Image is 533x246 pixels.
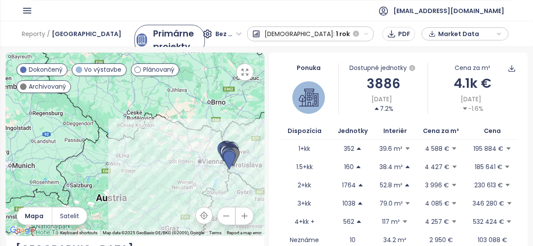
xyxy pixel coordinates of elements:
p: 352 [344,144,354,153]
span: [DATE] [372,94,392,104]
button: Satelit [52,207,87,225]
p: 230 613 € [474,180,503,190]
th: Jednotky [330,123,375,140]
span: caret-up [374,106,380,112]
p: 532 424 € [473,217,504,226]
a: Terms (opens in new tab) [210,230,222,235]
th: Cena za m² [415,123,468,140]
p: 79.0 m² [379,199,403,208]
button: Keyboard shortcuts [60,230,98,236]
span: caret-up [356,146,362,152]
span: caret-down [451,200,457,206]
button: Mapa [17,207,52,225]
div: -1.6% [462,104,483,113]
a: Open this area in Google Maps (opens a new window) [8,225,37,236]
img: Google [8,225,37,236]
span: caret-down [462,106,468,112]
p: 4 085 € [425,199,449,208]
span: Bez DPH [216,27,242,40]
span: PDF [398,29,410,39]
div: 4.1k € [428,73,517,93]
span: caret-down [405,200,411,206]
span: [DEMOGRAPHIC_DATA]: [265,26,335,42]
span: Vo výstavbe [84,65,122,74]
span: caret-down [405,146,411,152]
span: caret-down [506,219,512,225]
div: 3886 [339,73,428,94]
span: [EMAIL_ADDRESS][DOMAIN_NAME] [393,0,504,21]
div: Primárne projekty [153,27,197,53]
p: 1038 [342,199,355,208]
div: Cena za m² [455,63,490,73]
div: Dostupné jednotky [339,63,428,73]
p: 39.6 m² [380,144,403,153]
span: Reporty [22,26,45,42]
span: caret-down [402,219,408,225]
span: [DATE] [461,94,481,104]
div: Ponuka [279,63,339,73]
span: caret-down [451,146,457,152]
th: Cena [468,123,517,140]
span: Plánovaný [143,65,174,74]
span: caret-up [355,164,362,170]
p: 10 [350,235,355,245]
span: Mapa [25,211,44,221]
span: Satelit [60,211,79,221]
span: caret-down [452,164,458,170]
p: 195 884 € [474,144,504,153]
p: 52.8 m² [380,180,402,190]
span: [GEOGRAPHIC_DATA] [52,26,121,42]
th: Interiér [376,123,415,140]
td: 2+kk [279,176,330,194]
span: caret-down [504,164,510,170]
p: 346 280 € [473,199,505,208]
p: 562 [343,217,354,226]
p: 185 641 € [475,162,503,172]
td: 4+kk + [279,213,330,231]
p: 160 [344,162,354,172]
span: caret-up [357,200,363,206]
span: caret-down [506,146,512,152]
div: button [426,27,504,40]
span: caret-down [506,200,513,206]
span: caret-up [405,164,411,170]
p: 3 996 € [426,180,449,190]
span: Dokončený [29,65,63,74]
span: Archivovaný [29,82,66,91]
td: 3+kk [279,194,330,213]
span: caret-down [451,182,457,188]
p: 4 427 € [425,162,450,172]
span: Market Data [438,27,494,40]
p: 4 257 € [426,217,449,226]
p: 2 950 € [429,235,453,245]
td: 1.5+kk [279,158,330,176]
img: house [299,88,318,107]
button: [DEMOGRAPHIC_DATA]:1 rok [247,27,374,41]
p: 103 088 € [478,235,507,245]
span: / [47,26,50,42]
span: caret-up [356,219,362,225]
p: 4 588 € [425,144,449,153]
span: caret-up [404,182,410,188]
p: 34.2 m² [384,235,407,245]
p: 117 m² [382,217,400,226]
span: caret-up [358,182,364,188]
button: PDF [382,27,415,41]
a: Report a map error [227,230,262,235]
span: Map data ©2025 GeoBasis-DE/BKG (©2009), Google [103,230,204,235]
span: caret-down [505,182,511,188]
td: 1+kk [279,140,330,158]
p: 1764 [342,180,356,190]
p: 38.4 m² [379,162,403,172]
div: 7.2% [374,104,393,113]
span: caret-down [451,219,457,225]
span: 1 rok [336,26,350,42]
a: primary [134,25,205,55]
th: Dispozícia [279,123,330,140]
